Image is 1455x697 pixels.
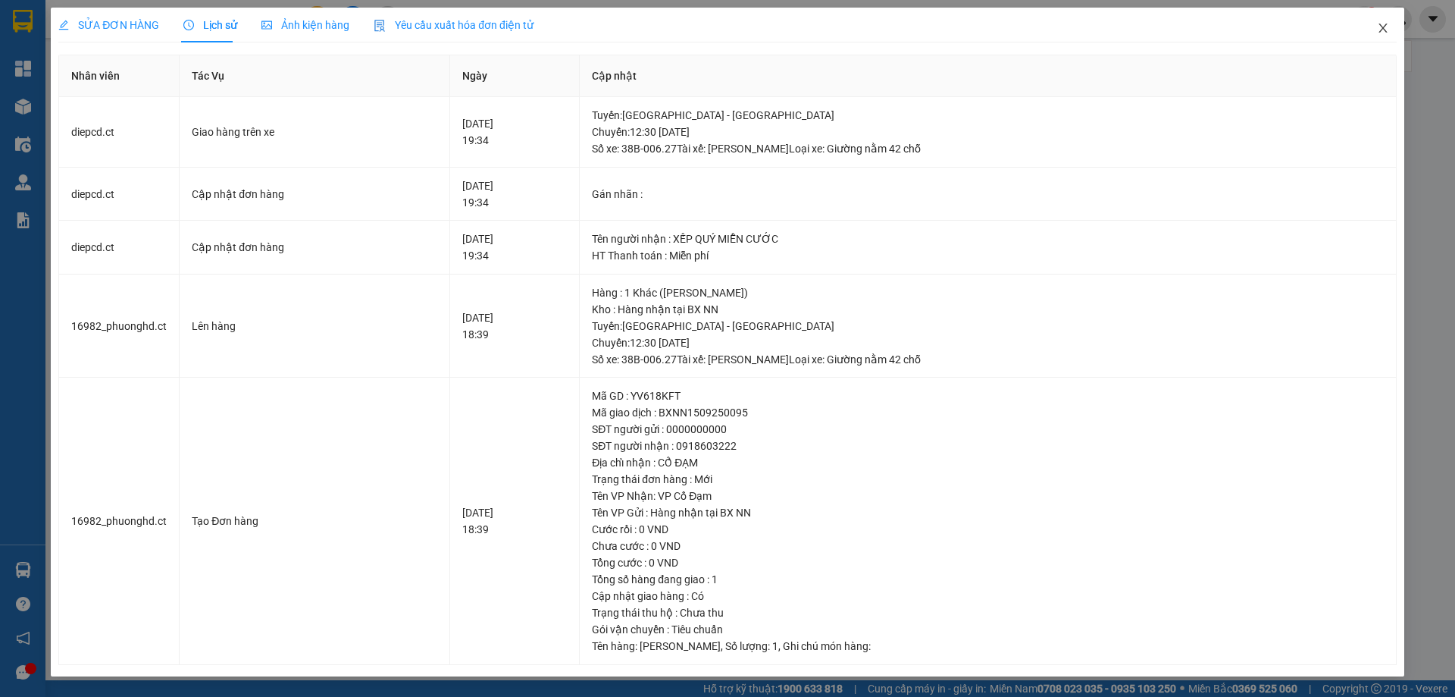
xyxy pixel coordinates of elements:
div: Cập nhật đơn hàng [192,239,437,256]
div: Tổng cước : 0 VND [592,554,1384,571]
div: Kho : Hàng nhận tại BX NN [592,301,1384,318]
th: Cập nhật [580,55,1397,97]
div: Tuyến : [GEOGRAPHIC_DATA] - [GEOGRAPHIC_DATA] Chuyến: 12:30 [DATE] Số xe: 38B-006.27 Tài xế: [PER... [592,107,1384,157]
td: diepcd.ct [59,168,180,221]
div: Giao hàng trên xe [192,124,437,140]
span: Yêu cầu xuất hóa đơn điện tử [374,19,533,31]
div: Mã giao dịch : BXNN1509250095 [592,404,1384,421]
button: Close [1362,8,1404,50]
span: SỬA ĐƠN HÀNG [58,19,159,31]
div: Tên VP Nhận: VP Cổ Đạm [592,488,1384,504]
div: Cập nhật đơn hàng [192,186,437,203]
div: Tuyến : [GEOGRAPHIC_DATA] - [GEOGRAPHIC_DATA] Chuyến: 12:30 [DATE] Số xe: 38B-006.27 Tài xế: [PER... [592,318,1384,368]
div: Lên hàng [192,318,437,334]
div: Tên hàng: , Số lượng: , Ghi chú món hàng: [592,638,1384,655]
span: close [1377,22,1389,34]
div: Cập nhật giao hàng : Có [592,588,1384,604]
div: Trạng thái thu hộ : Chưa thu [592,604,1384,621]
span: clock-circle [183,20,194,30]
div: [DATE] 18:39 [462,504,567,538]
div: [DATE] 19:34 [462,231,567,264]
span: 1 [772,640,778,652]
div: [DATE] 19:34 [462,177,567,211]
div: Chưa cước : 0 VND [592,538,1384,554]
td: diepcd.ct [59,221,180,275]
img: icon [374,20,386,32]
div: Tên người nhận : XẾP QUÝ MIỄN CƯỚC [592,231,1384,247]
th: Tác Vụ [180,55,450,97]
div: Gói vận chuyển : Tiêu chuẩn [592,621,1384,638]
div: Tạo Đơn hàng [192,513,437,529]
div: Trạng thái đơn hàng : Mới [592,471,1384,488]
th: Nhân viên [59,55,180,97]
div: [DATE] 18:39 [462,309,567,343]
div: Tổng số hàng đang giao : 1 [592,571,1384,588]
span: picture [261,20,272,30]
td: 16982_phuonghd.ct [59,378,180,665]
span: Lịch sử [183,19,237,31]
div: Hàng : 1 Khác ([PERSON_NAME]) [592,284,1384,301]
div: Gán nhãn : [592,186,1384,203]
div: SĐT người nhận : 0918603222 [592,438,1384,454]
div: Mã GD : YV618KFT [592,388,1384,404]
span: [PERSON_NAME] [640,640,721,652]
div: Tên VP Gửi : Hàng nhận tại BX NN [592,504,1384,521]
div: HT Thanh toán : Miễn phí [592,247,1384,264]
span: edit [58,20,69,30]
div: Địa chỉ nhận : CỔ ĐẠM [592,454,1384,471]
div: Cước rồi : 0 VND [592,521,1384,538]
div: SĐT người gửi : 0000000000 [592,421,1384,438]
div: [DATE] 19:34 [462,115,567,149]
th: Ngày [450,55,580,97]
td: diepcd.ct [59,97,180,168]
span: Ảnh kiện hàng [261,19,349,31]
td: 16982_phuonghd.ct [59,275,180,378]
